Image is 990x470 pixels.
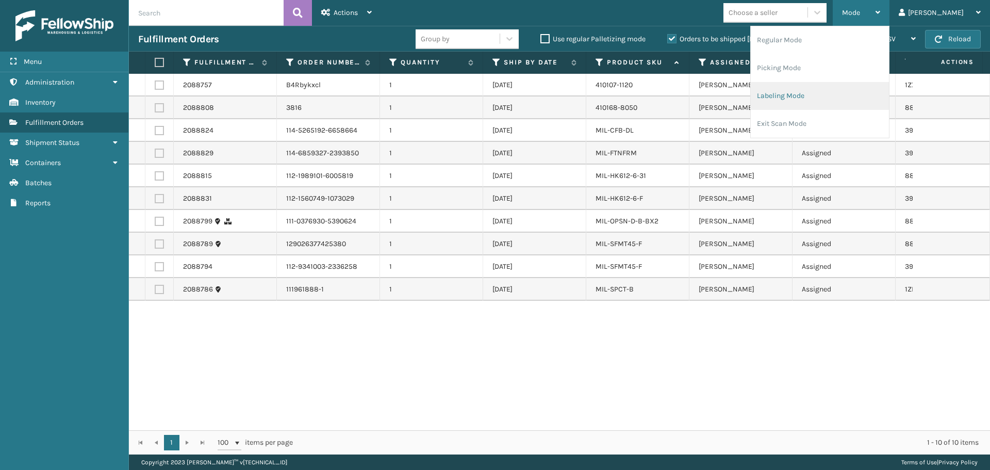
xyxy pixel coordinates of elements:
a: 1ZH0R7060313209646 [905,285,977,294]
a: 393402572804 [905,126,954,135]
td: Assigned [793,142,896,165]
a: 393403042962 [905,149,954,157]
a: 884522043657 [905,217,955,225]
td: [PERSON_NAME] [689,210,793,233]
li: Picking Mode [751,54,889,82]
td: 1 [380,187,483,210]
span: Administration [25,78,74,87]
a: 1 [164,435,179,450]
td: [DATE] [483,255,586,278]
td: [PERSON_NAME] [689,142,793,165]
td: 1 [380,210,483,233]
td: 114-5265192-6658664 [277,119,380,142]
td: 114-6859327-2393850 [277,142,380,165]
td: 1 [380,233,483,255]
td: 1 [380,255,483,278]
span: Batches [25,179,52,187]
td: [DATE] [483,165,586,187]
div: | [901,455,978,470]
button: Reload [925,30,981,48]
span: 100 [218,437,233,448]
a: 2088786 [183,284,213,295]
td: 112-9341003-2336258 [277,255,380,278]
div: 1 - 10 of 10 items [307,437,979,448]
a: Privacy Policy [938,459,978,466]
td: Assigned [793,278,896,301]
span: Mode [842,8,860,17]
a: 2088829 [183,148,213,158]
span: Menu [24,57,42,66]
td: 112-1989101-6005819 [277,165,380,187]
td: 1 [380,165,483,187]
a: 884522093537 [905,103,955,112]
div: Group by [421,34,450,44]
span: Inventory [25,98,56,107]
span: Actions [334,8,358,17]
td: [DATE] [483,119,586,142]
a: 393401856111 [905,262,949,271]
a: 2088831 [183,193,212,204]
td: 129026377425380 [277,233,380,255]
td: 1 [380,96,483,119]
td: [DATE] [483,142,586,165]
td: 1 [380,74,483,96]
label: Assigned Warehouse [710,58,772,67]
td: 1 [380,119,483,142]
p: Copyright 2023 [PERSON_NAME]™ v [TECHNICAL_ID] [141,455,287,470]
td: 3816 [277,96,380,119]
label: Fulfillment Order Id [194,58,257,67]
a: MIL-CFB-DL [596,126,634,135]
li: Labeling Mode [751,82,889,110]
label: Use regular Palletizing mode [540,35,646,43]
a: 2088808 [183,103,214,113]
a: 2088794 [183,262,212,272]
a: 2088757 [183,80,212,90]
td: [PERSON_NAME] [689,278,793,301]
img: logo [15,10,113,41]
a: 393403061913 [905,194,951,203]
a: MIL-SFMT45-F [596,262,642,271]
td: [DATE] [483,96,586,119]
td: [PERSON_NAME] [689,74,793,96]
td: [PERSON_NAME] [689,119,793,142]
td: [DATE] [483,278,586,301]
span: items per page [218,435,293,450]
span: Shipment Status [25,138,79,147]
td: Assigned [793,233,896,255]
td: [DATE] [483,233,586,255]
td: 112-1560749-1073029 [277,187,380,210]
td: Assigned [793,210,896,233]
a: MIL-OPSN-D-B-BX2 [596,217,658,225]
a: 410107-1120 [596,80,633,89]
li: Exit Scan Mode [751,110,889,138]
td: B4Rbykxcl [277,74,380,96]
label: Orders to be shipped [DATE] [667,35,767,43]
a: MIL-HK612-6-F [596,194,643,203]
td: Assigned [793,187,896,210]
a: 2088789 [183,239,213,249]
td: [PERSON_NAME] [689,187,793,210]
label: Quantity [401,58,463,67]
td: [DATE] [483,210,586,233]
span: Containers [25,158,61,167]
li: Regular Mode [751,26,889,54]
a: MIL-SPCT-B [596,285,634,294]
a: 1ZXH04530244240048 [905,80,979,89]
a: 2088815 [183,171,212,181]
td: 111961888-1 [277,278,380,301]
a: Terms of Use [901,459,937,466]
span: Reports [25,199,51,207]
span: Actions [909,54,980,71]
td: 111-0376930-5390624 [277,210,380,233]
a: MIL-FTNFRM [596,149,637,157]
a: MIL-HK612-6-31 [596,171,646,180]
a: 2088799 [183,216,212,226]
span: Fulfillment Orders [25,118,84,127]
td: Assigned [793,255,896,278]
h3: Fulfillment Orders [138,33,219,45]
a: 410168-8050 [596,103,637,112]
label: Ship By Date [504,58,566,67]
label: Product SKU [607,58,669,67]
a: 884522477358 [905,171,955,180]
td: [PERSON_NAME] [689,233,793,255]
